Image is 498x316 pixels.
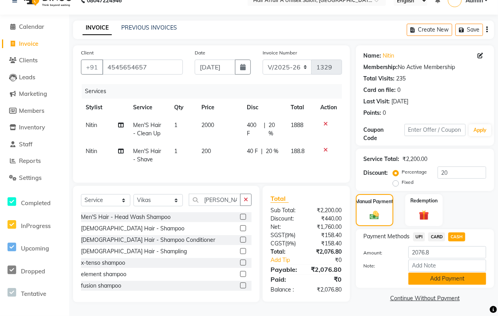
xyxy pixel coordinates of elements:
a: Reports [2,157,67,166]
div: ₹440.00 [306,215,348,223]
a: Invoice [2,39,67,49]
span: CARD [428,232,445,241]
span: 20 % [266,147,278,155]
div: Points: [364,109,381,117]
span: Upcoming [21,245,49,252]
input: Search or Scan [189,194,241,206]
div: ₹0 [306,275,348,284]
div: Card on file: [364,86,396,94]
label: Redemption [410,197,438,204]
span: Marketing [19,90,47,97]
span: Leads [19,73,35,81]
input: Add Note [408,260,486,272]
span: Calendar [19,23,44,30]
span: Men'S Hair - Clean Up [133,122,161,137]
a: Marketing [2,90,67,99]
span: | [261,147,263,155]
div: [DEMOGRAPHIC_DATA] Hair - Shampoo [81,224,184,233]
span: Completed [21,199,51,207]
img: _cash.svg [367,210,382,221]
div: ₹2,076.80 [306,286,348,294]
label: Note: [358,262,402,269]
a: PREVIOUS INVOICES [121,24,177,31]
span: 20 % [269,121,281,138]
div: ₹158.40 [306,231,348,239]
a: Settings [2,174,67,183]
label: Invoice Number [263,49,297,56]
div: 0 [383,109,386,117]
div: Discount: [265,215,306,223]
span: 400 F [247,121,261,138]
div: 0 [398,86,401,94]
div: [DEMOGRAPHIC_DATA] Hair - Shampoo Conditioner [81,236,215,244]
span: Members [19,107,44,114]
div: Name: [364,52,381,60]
span: Clients [19,56,38,64]
span: Reports [19,157,41,165]
a: Leads [2,73,67,82]
div: ₹2,076.80 [306,248,348,256]
div: ₹2,200.00 [403,155,428,163]
div: Service Total: [364,155,400,163]
label: Manual Payment [355,198,393,205]
span: 1 [174,148,177,155]
div: No Active Membership [364,63,486,71]
div: ( ) [265,239,306,248]
a: Continue Without Payment [357,294,492,303]
a: INVOICE [83,21,112,35]
div: Last Visit: [364,97,390,106]
span: CASH [448,232,465,241]
div: Sub Total: [265,206,306,215]
input: Enter Offer / Coupon Code [404,124,466,136]
div: Discount: [364,169,388,177]
button: Apply [469,124,491,136]
span: UPI [413,232,425,241]
div: Coupon Code [364,126,404,142]
th: Action [316,99,342,116]
span: 9% [287,240,294,247]
span: 200 [201,148,211,155]
button: +91 [81,60,103,75]
input: Search by Name/Mobile/Email/Code [102,60,183,75]
span: Dropped [21,267,45,275]
div: ( ) [265,231,306,239]
div: element shampoo [81,270,126,279]
div: Men'S Hair - Head Wash Shampoo [81,213,171,221]
a: Members [2,107,67,116]
img: _gift.svg [416,209,432,222]
a: Add Tip [265,256,313,264]
div: Balance : [265,286,306,294]
span: Payment Methods [364,232,410,241]
span: Invoice [19,40,38,47]
div: Services [82,84,348,99]
span: Nitin [86,148,97,155]
label: Percentage [402,168,427,176]
input: Amount [408,246,486,258]
span: Staff [19,140,32,148]
span: 1 [174,122,177,129]
span: Nitin [86,122,97,129]
div: ₹1,760.00 [306,223,348,231]
span: CGST [271,240,285,247]
th: Service [128,99,169,116]
span: SGST [271,232,285,239]
span: Total [271,194,289,203]
button: Save [455,24,483,36]
span: 188.8 [291,148,304,155]
span: | [264,121,266,138]
div: Payable: [265,265,305,274]
div: Membership: [364,63,398,71]
a: Inventory [2,123,67,132]
label: Client [81,49,94,56]
div: ₹158.40 [306,239,348,248]
div: ₹0 [313,256,348,264]
span: Men'S Hair - Shave [133,148,161,163]
a: Nitin [383,52,395,60]
th: Qty [169,99,197,116]
button: Add Payment [408,273,486,285]
span: 9% [286,232,294,238]
span: Inventory [19,123,45,131]
label: Date [195,49,205,56]
div: Total Visits: [364,75,395,83]
div: x-tenso shampoo [81,259,125,267]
